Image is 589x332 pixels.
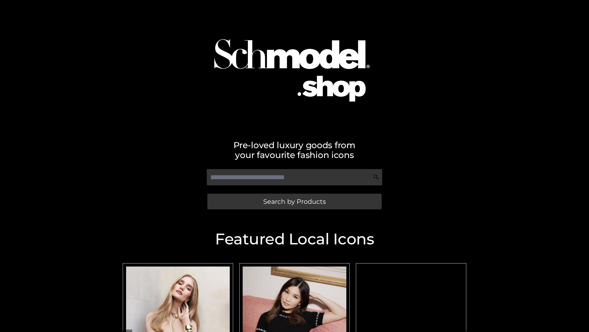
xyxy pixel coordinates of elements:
[120,140,469,160] h2: Pre-loved luxury goods from your favourite fashion icons
[373,174,379,180] img: Search Icon
[263,198,326,205] span: Search by Products
[120,231,469,247] h2: Featured Local Icons​
[207,194,382,209] a: Search by Products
